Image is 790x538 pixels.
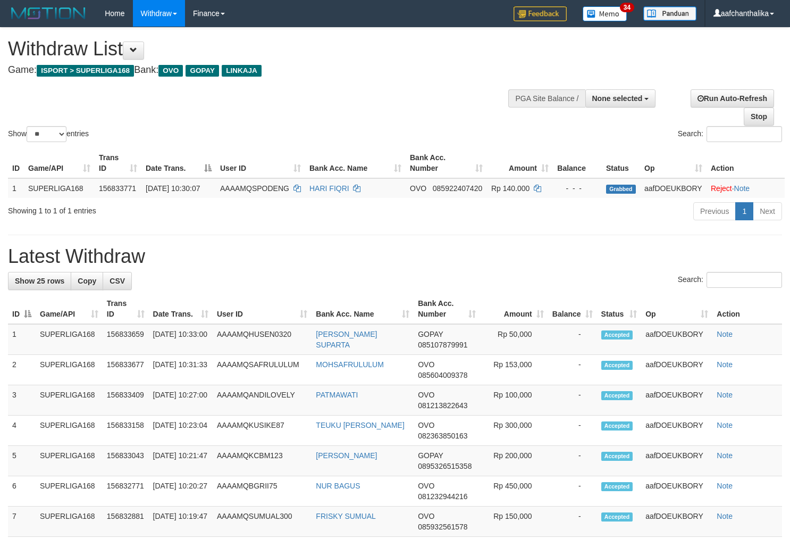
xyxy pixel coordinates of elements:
[220,184,289,193] span: AAAAMQSPODENG
[548,476,597,507] td: -
[309,184,349,193] a: HARI FIQRI
[487,148,553,178] th: Amount: activate to sort column ascending
[24,178,95,198] td: SUPERLIGA168
[8,178,24,198] td: 1
[557,183,598,194] div: - - -
[149,385,213,416] td: [DATE] 10:27:00
[717,512,733,520] a: Note
[717,421,733,429] a: Note
[418,360,434,369] span: OVO
[8,201,321,216] div: Showing 1 to 1 of 1 entries
[641,294,712,324] th: Op: activate to sort column ascending
[480,324,548,355] td: Rp 50,000
[606,185,636,194] span: Grabbed
[149,416,213,446] td: [DATE] 10:23:04
[103,507,149,537] td: 156832881
[548,416,597,446] td: -
[480,385,548,416] td: Rp 100,000
[717,451,733,460] a: Note
[602,148,640,178] th: Status
[316,512,376,520] a: FRISKY SUMUAL
[149,324,213,355] td: [DATE] 10:33:00
[8,65,516,76] h4: Game: Bank:
[712,294,782,324] th: Action
[149,507,213,537] td: [DATE] 10:19:47
[149,476,213,507] td: [DATE] 10:20:27
[601,330,633,340] span: Accepted
[480,416,548,446] td: Rp 300,000
[548,355,597,385] td: -
[707,148,785,178] th: Action
[514,6,567,21] img: Feedback.jpg
[548,294,597,324] th: Balance: activate to sort column ascending
[316,482,360,490] a: NUR BAGUS
[316,421,404,429] a: TEUKU [PERSON_NAME]
[480,476,548,507] td: Rp 450,000
[480,355,548,385] td: Rp 153,000
[103,294,149,324] th: Trans ID: activate to sort column ascending
[548,324,597,355] td: -
[693,202,736,220] a: Previous
[8,5,89,21] img: MOTION_logo.png
[141,148,216,178] th: Date Trans.: activate to sort column descending
[643,6,696,21] img: panduan.png
[213,507,312,537] td: AAAAMQSUMUAL300
[149,294,213,324] th: Date Trans.: activate to sort column ascending
[592,94,643,103] span: None selected
[734,184,750,193] a: Note
[480,294,548,324] th: Amount: activate to sort column ascending
[678,126,782,142] label: Search:
[641,324,712,355] td: aafDOEUKBORY
[36,324,103,355] td: SUPERLIGA168
[601,361,633,370] span: Accepted
[508,89,585,107] div: PGA Site Balance /
[71,272,103,290] a: Copy
[8,355,36,385] td: 2
[601,512,633,522] span: Accepted
[8,126,89,142] label: Show entries
[99,184,136,193] span: 156833771
[36,416,103,446] td: SUPERLIGA168
[753,202,782,220] a: Next
[78,277,96,285] span: Copy
[312,294,414,324] th: Bank Acc. Name: activate to sort column ascending
[418,492,467,501] span: Copy 081232944216 to clipboard
[103,446,149,476] td: 156833043
[717,391,733,399] a: Note
[601,391,633,400] span: Accepted
[418,391,434,399] span: OVO
[553,148,602,178] th: Balance
[36,507,103,537] td: SUPERLIGA168
[480,446,548,476] td: Rp 200,000
[418,401,467,410] span: Copy 081213822643 to clipboard
[36,446,103,476] td: SUPERLIGA168
[678,272,782,288] label: Search:
[213,476,312,507] td: AAAAMQBGRII75
[418,341,467,349] span: Copy 085107879991 to clipboard
[418,512,434,520] span: OVO
[418,330,443,338] span: GOPAY
[8,507,36,537] td: 7
[707,126,782,142] input: Search:
[8,38,516,60] h1: Withdraw List
[24,148,95,178] th: Game/API: activate to sort column ascending
[305,148,406,178] th: Bank Acc. Name: activate to sort column ascending
[418,482,434,490] span: OVO
[418,371,467,379] span: Copy 085604009378 to clipboard
[8,246,782,267] h1: Latest Withdraw
[620,3,634,12] span: 34
[8,148,24,178] th: ID
[222,65,262,77] span: LINKAJA
[213,446,312,476] td: AAAAMQKCBM123
[548,507,597,537] td: -
[316,451,377,460] a: [PERSON_NAME]
[414,294,480,324] th: Bank Acc. Number: activate to sort column ascending
[601,482,633,491] span: Accepted
[8,385,36,416] td: 3
[418,432,467,440] span: Copy 082363850163 to clipboard
[213,416,312,446] td: AAAAMQKUSIKE87
[36,294,103,324] th: Game/API: activate to sort column ascending
[433,184,482,193] span: Copy 085922407420 to clipboard
[597,294,642,324] th: Status: activate to sort column ascending
[8,476,36,507] td: 6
